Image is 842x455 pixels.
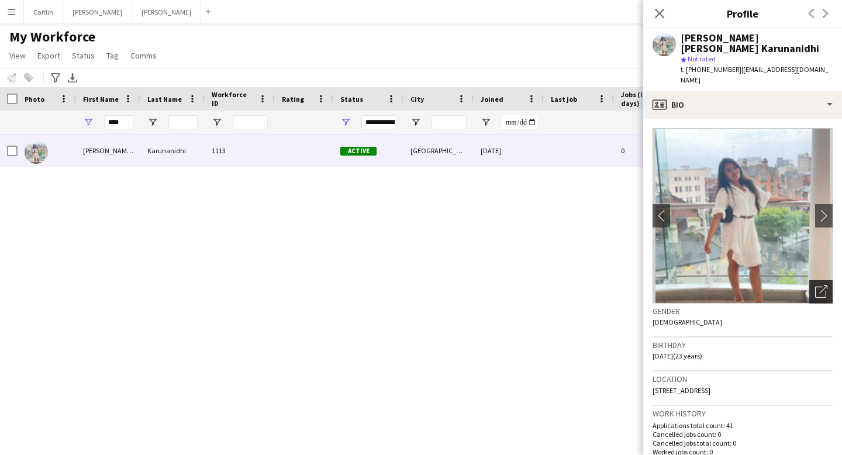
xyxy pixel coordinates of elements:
input: Last Name Filter Input [168,115,198,129]
h3: Profile [643,6,842,21]
app-action-btn: Advanced filters [49,71,63,85]
span: Rating [282,95,304,104]
span: Status [72,50,95,61]
span: Not rated [688,54,716,63]
h3: Work history [653,408,833,419]
span: t. [PHONE_NUMBER] [681,65,741,74]
input: First Name Filter Input [104,115,133,129]
span: [DEMOGRAPHIC_DATA] [653,318,722,326]
h3: Birthday [653,340,833,350]
input: City Filter Input [432,115,467,129]
a: Comms [126,48,161,63]
div: 1113 [205,135,275,167]
a: Export [33,48,65,63]
span: Joined [481,95,503,104]
span: [STREET_ADDRESS] [653,386,710,395]
span: First Name [83,95,119,104]
button: [PERSON_NAME] [63,1,132,23]
div: Bio [643,91,842,119]
div: [DATE] [474,135,544,167]
a: View [5,48,30,63]
span: City [410,95,424,104]
app-action-btn: Export XLSX [65,71,80,85]
button: Open Filter Menu [410,117,421,127]
input: Joined Filter Input [502,115,537,129]
img: Crew avatar or photo [653,128,833,304]
input: Workforce ID Filter Input [233,115,268,129]
span: Comms [130,50,157,61]
div: Karunanidhi [140,135,205,167]
a: Status [67,48,99,63]
span: [DATE] (23 years) [653,351,702,360]
h3: Gender [653,306,833,316]
span: View [9,50,26,61]
a: Tag [102,48,123,63]
h3: Location [653,374,833,384]
p: Applications total count: 41 [653,421,833,430]
span: Last Name [147,95,182,104]
button: Caitlin [24,1,63,23]
button: Open Filter Menu [147,117,158,127]
p: Cancelled jobs total count: 0 [653,439,833,447]
div: [PERSON_NAME] [PERSON_NAME] Karunanidhi [681,33,833,54]
img: Nayana Komal Garcia Karunanidhi [25,140,48,164]
span: | [EMAIL_ADDRESS][DOMAIN_NAME] [681,65,829,84]
button: Open Filter Menu [212,117,222,127]
span: Export [37,50,60,61]
span: Last job [551,95,577,104]
span: Active [340,147,377,156]
span: Photo [25,95,44,104]
span: Status [340,95,363,104]
p: Cancelled jobs count: 0 [653,430,833,439]
span: Tag [106,50,119,61]
div: Open photos pop-in [809,280,833,304]
span: My Workforce [9,28,95,46]
button: Open Filter Menu [340,117,351,127]
div: [GEOGRAPHIC_DATA] [403,135,474,167]
span: Workforce ID [212,90,254,108]
div: 0 [614,135,690,167]
button: Open Filter Menu [83,117,94,127]
div: [PERSON_NAME] [PERSON_NAME] [76,135,140,167]
span: Jobs (last 90 days) [621,90,669,108]
button: [PERSON_NAME] [132,1,201,23]
button: Open Filter Menu [481,117,491,127]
